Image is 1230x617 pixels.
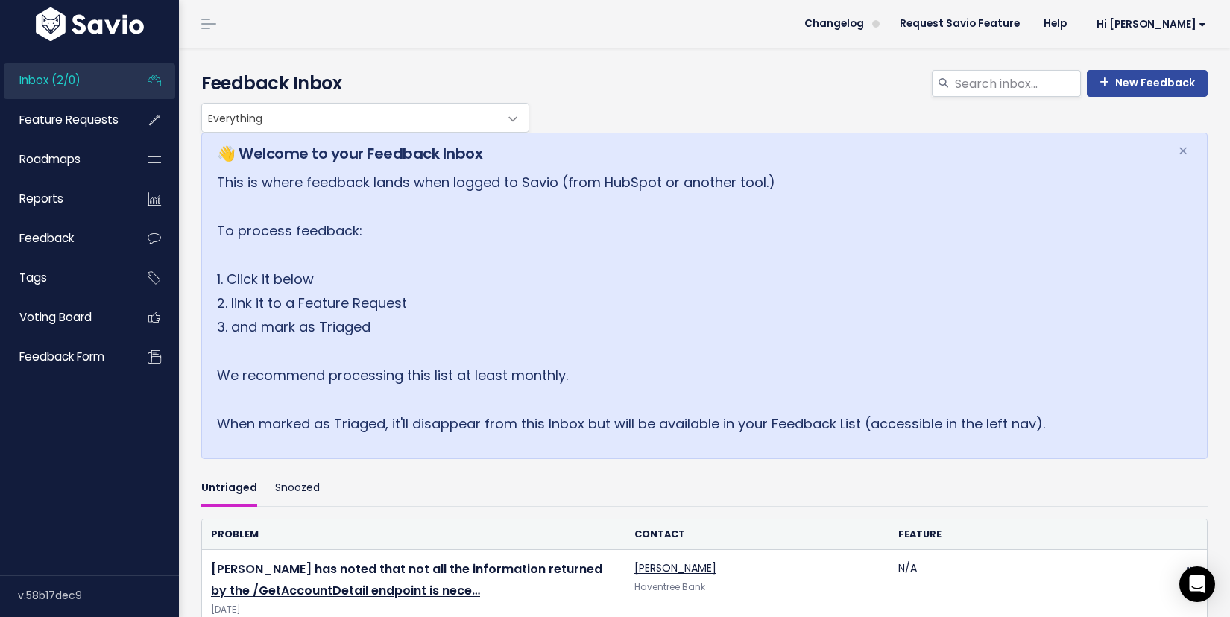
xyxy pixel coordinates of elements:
a: Tags [4,261,124,295]
a: Haventree Bank [634,581,705,593]
button: Close [1163,133,1203,169]
a: Feature Requests [4,103,124,137]
a: Voting Board [4,300,124,335]
span: Hi [PERSON_NAME] [1097,19,1206,30]
a: Request Savio Feature [888,13,1032,35]
img: logo-white.9d6f32f41409.svg [32,7,148,41]
span: Everything [201,103,529,133]
span: Changelog [804,19,864,29]
a: Untriaged [201,471,257,506]
a: [PERSON_NAME] has noted that not all the information returned by the /GetAccountDetail endpoint i... [211,560,602,599]
th: Problem [202,519,625,550]
a: Reports [4,182,124,216]
a: Hi [PERSON_NAME] [1079,13,1218,36]
span: Reports [19,191,63,206]
a: Feedback [4,221,124,256]
a: Help [1032,13,1079,35]
span: Tags [19,270,47,285]
div: v.58b17dec9 [18,576,179,615]
ul: Filter feature requests [201,471,1208,506]
span: Feedback [19,230,74,246]
span: Voting Board [19,309,92,325]
input: Search inbox... [953,70,1081,97]
th: Feature [889,519,1154,550]
a: Inbox (2/0) [4,63,124,98]
span: Feedback form [19,349,104,364]
span: Everything [202,104,499,132]
th: Contact [625,519,890,550]
a: [PERSON_NAME] [634,560,716,575]
a: New Feedback [1087,70,1208,97]
a: Snoozed [275,471,320,506]
span: × [1178,139,1188,163]
a: Feedback form [4,340,124,374]
span: Feature Requests [19,112,119,127]
span: Inbox (2/0) [19,72,81,88]
div: Open Intercom Messenger [1179,566,1215,602]
p: This is where feedback lands when logged to Savio (from HubSpot or another tool.) To process feed... [217,171,1159,436]
h4: Feedback Inbox [201,70,1208,97]
h5: 👋 Welcome to your Feedback Inbox [217,142,1159,165]
span: Roadmaps [19,151,81,167]
a: Roadmaps [4,142,124,177]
